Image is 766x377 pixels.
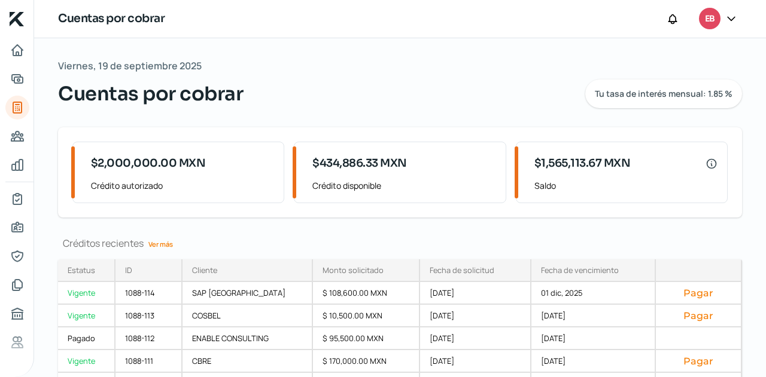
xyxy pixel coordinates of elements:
[313,305,421,327] div: $ 10,500.00 MXN
[595,90,732,98] span: Tu tasa de interés mensual: 1.85 %
[58,305,115,327] a: Vigente
[5,96,29,119] a: Tus créditos
[5,244,29,268] a: Representantes
[313,350,421,373] div: $ 170,000.00 MXN
[183,327,313,350] div: ENABLE CONSULTING
[183,282,313,305] div: SAP [GEOGRAPHIC_DATA]
[531,327,656,350] div: [DATE]
[58,350,115,373] a: Vigente
[531,282,656,305] div: 01 dic, 2025
[68,265,95,275] div: Estatus
[125,265,132,275] div: ID
[5,124,29,148] a: Pago a proveedores
[115,305,183,327] div: 1088-113
[5,273,29,297] a: Documentos
[115,282,183,305] div: 1088-114
[58,10,165,27] h1: Cuentas por cobrar
[312,155,407,171] span: $434,886.33 MXN
[5,302,29,326] a: Buró de crédito
[115,327,183,350] div: 1088-112
[420,305,531,327] div: [DATE]
[183,305,313,327] div: COSBEL
[665,355,731,367] button: Pagar
[58,327,115,350] a: Pagado
[312,178,496,193] span: Crédito disponible
[5,330,29,354] a: Referencias
[420,282,531,305] div: [DATE]
[58,57,202,75] span: Viernes, 19 de septiembre 2025
[420,350,531,373] div: [DATE]
[192,265,217,275] div: Cliente
[91,178,274,193] span: Crédito autorizado
[705,12,715,26] span: EB
[534,178,718,193] span: Saldo
[5,153,29,177] a: Mis finanzas
[58,79,243,108] span: Cuentas por cobrar
[531,305,656,327] div: [DATE]
[91,155,206,171] span: $2,000,000.00 MXN
[420,327,531,350] div: [DATE]
[58,237,742,250] div: Créditos recientes
[541,265,619,275] div: Fecha de vencimiento
[144,235,178,253] a: Ver más
[5,38,29,62] a: Inicio
[115,350,183,373] div: 1088-111
[313,327,421,350] div: $ 95,500.00 MXN
[58,282,115,305] a: Vigente
[430,265,494,275] div: Fecha de solicitud
[534,155,631,171] span: $1,565,113.67 MXN
[313,282,421,305] div: $ 108,600.00 MXN
[665,287,731,299] button: Pagar
[5,216,29,240] a: Información general
[5,67,29,91] a: Adelantar facturas
[183,350,313,373] div: CBRE
[531,350,656,373] div: [DATE]
[665,309,731,321] button: Pagar
[323,265,384,275] div: Monto solicitado
[5,187,29,211] a: Mi contrato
